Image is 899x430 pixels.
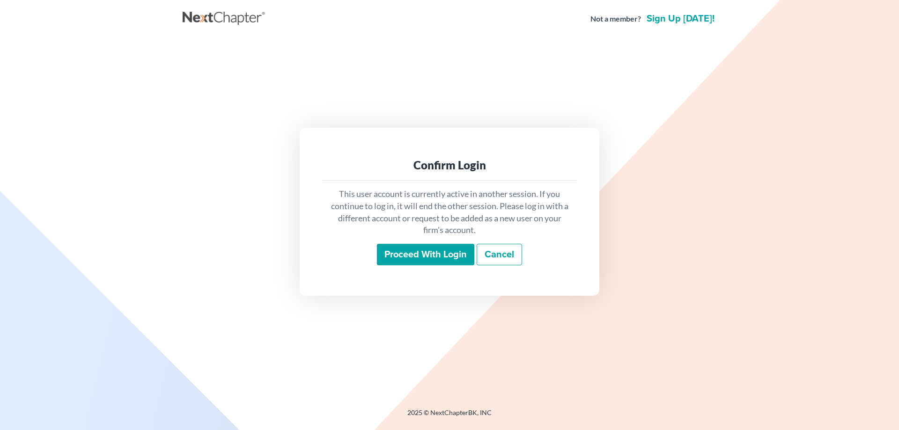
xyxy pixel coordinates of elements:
[590,14,641,24] strong: Not a member?
[183,408,716,425] div: 2025 © NextChapterBK, INC
[477,244,522,265] a: Cancel
[330,188,569,236] p: This user account is currently active in another session. If you continue to log in, it will end ...
[645,14,716,23] a: Sign up [DATE]!
[330,158,569,173] div: Confirm Login
[377,244,474,265] input: Proceed with login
